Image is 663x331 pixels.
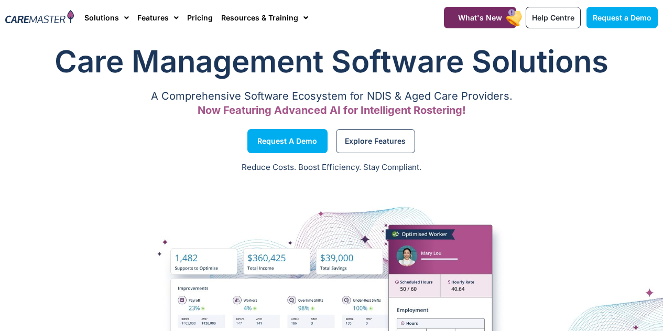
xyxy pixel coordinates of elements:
span: Now Featuring Advanced AI for Intelligent Rostering! [198,104,466,116]
span: Explore Features [345,138,406,144]
h1: Care Management Software Solutions [5,40,658,82]
span: Request a Demo [593,13,651,22]
img: CareMaster Logo [5,10,74,25]
a: Request a Demo [586,7,658,28]
a: Request a Demo [247,129,328,153]
span: Help Centre [532,13,574,22]
span: What's New [458,13,502,22]
a: What's New [444,7,516,28]
a: Explore Features [336,129,415,153]
p: A Comprehensive Software Ecosystem for NDIS & Aged Care Providers. [5,93,658,100]
p: Reduce Costs. Boost Efficiency. Stay Compliant. [6,162,657,174]
span: Request a Demo [257,138,317,144]
a: Help Centre [526,7,581,28]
